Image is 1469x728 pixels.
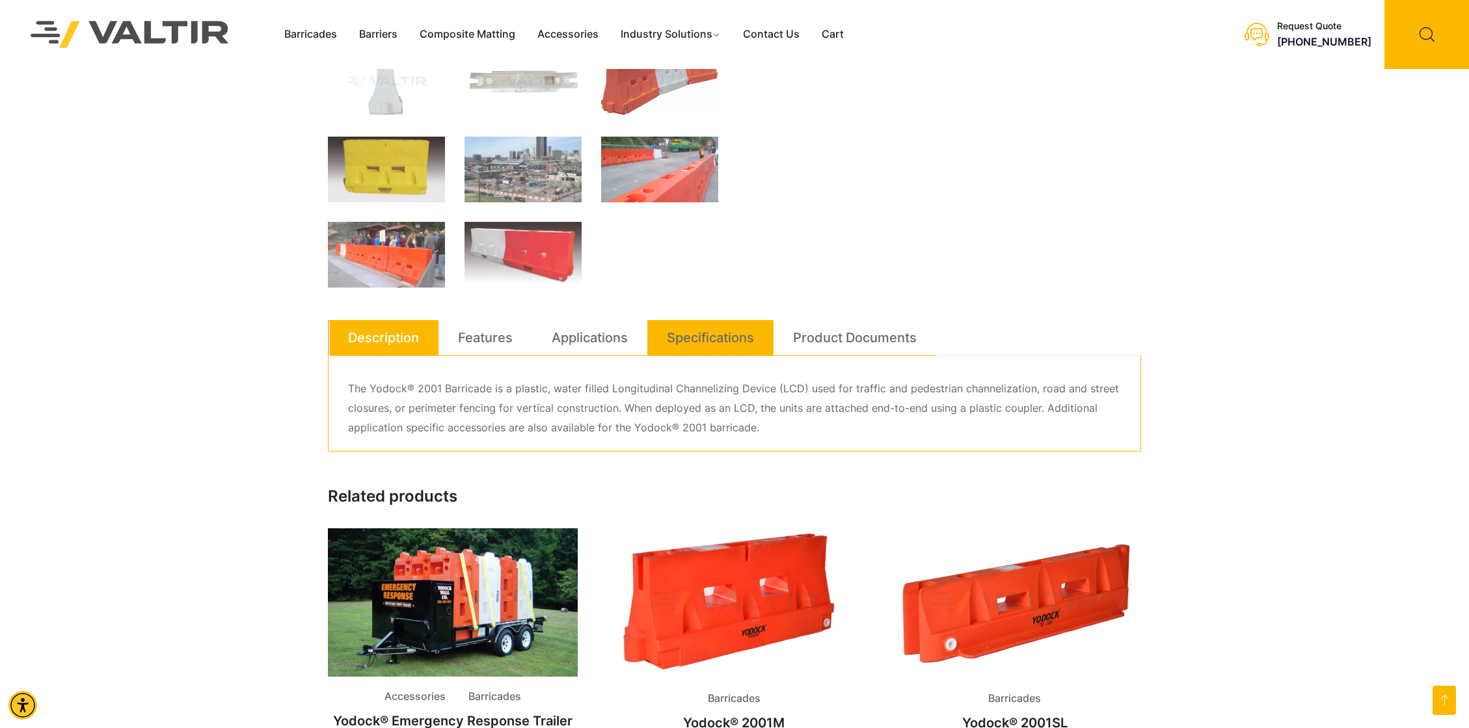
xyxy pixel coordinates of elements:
img: A white plastic component with a tapered design, likely used as a part or accessory in machinery ... [328,47,445,117]
a: Accessories [526,25,610,44]
a: Product Documents [793,320,917,355]
img: A bright yellow dock bumper with a smooth surface and cutouts, designed for protecting dock areas. [328,137,445,202]
a: Barricades [273,25,348,44]
span: Accessories [375,687,455,707]
span: Barricades [459,687,531,707]
img: A row of orange and white barriers blocks a road, with people nearby and a green train in the bac... [601,137,718,202]
span: Barricades [698,689,770,708]
a: Open this option [1433,686,1456,715]
img: A construction site with heavy machinery, surrounded by a barrier, set against a city skyline wit... [465,137,582,202]
img: A white plastic component with cutouts and a label, likely used in machinery or equipment. [465,47,582,117]
img: Barricades [890,528,1140,679]
img: Accessories [328,528,578,677]
a: Applications [552,320,628,355]
p: The Yodock® 2001 Barricade is a plastic, water filled Longitudinal Channelizing Device (LCD) used... [348,379,1121,438]
div: Request Quote [1277,21,1371,32]
span: Barricades [978,689,1051,708]
img: A segmented traffic barrier with orange and white sections, designed for road safety and traffic ... [601,47,718,115]
img: Two traffic barriers, one white and one orange, with a logo, designed for road safety and separat... [465,222,582,288]
div: Accessibility Menu [8,691,37,720]
img: Barricades [609,528,859,679]
a: call (888) 496-3625 [1277,35,1371,48]
a: Cart [811,25,855,44]
a: Contact Us [732,25,811,44]
a: Barriers [348,25,409,44]
a: Industry Solutions [610,25,733,44]
a: Description [348,320,419,355]
a: Composite Matting [409,25,526,44]
a: Specifications [667,320,754,355]
a: Features [458,320,513,355]
h2: Related products [328,487,1141,506]
img: A crowd gathers near orange barricades in front of an information booth, with a mountainous backd... [328,222,445,288]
